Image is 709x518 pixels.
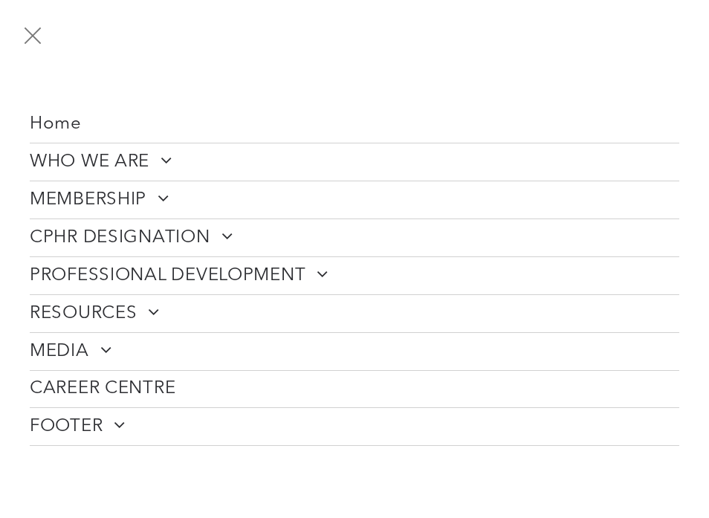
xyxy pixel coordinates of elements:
[30,143,679,181] a: WHO WE ARE
[30,371,679,407] a: CAREER CENTRE
[30,219,679,256] a: CPHR DESIGNATION
[30,181,679,218] a: MEMBERSHIP
[30,106,679,143] a: Home
[30,257,679,294] a: PROFESSIONAL DEVELOPMENT
[13,16,52,55] button: menu
[30,295,679,332] a: RESOURCES
[30,408,679,445] a: FOOTER
[30,333,679,370] a: MEDIA
[30,302,160,325] span: RESOURCES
